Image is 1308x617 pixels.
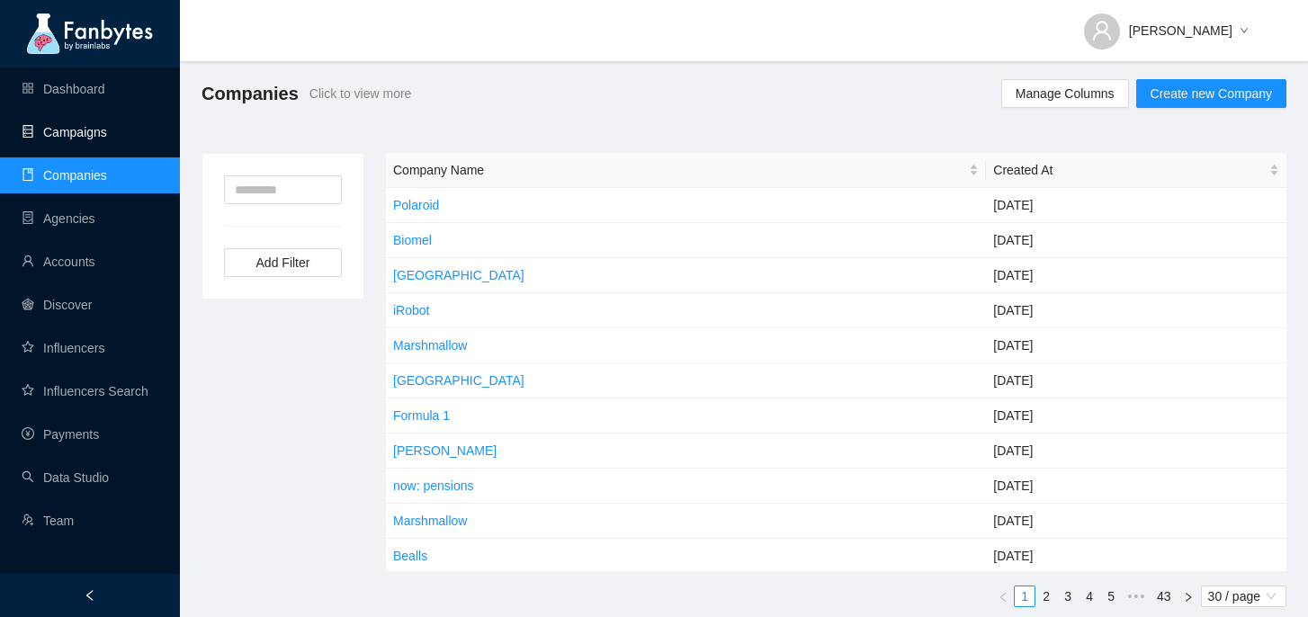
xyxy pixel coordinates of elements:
a: 5 [1101,586,1121,606]
a: now: pensions [393,478,474,493]
a: pay-circlePayments [22,427,99,442]
a: 1 [1015,586,1035,606]
span: left [998,592,1008,603]
td: [DATE] [986,398,1286,434]
span: 30 / page [1208,586,1279,606]
td: [DATE] [986,539,1286,574]
a: Biomel [393,233,432,247]
td: [DATE] [986,293,1286,328]
button: right [1178,586,1199,607]
span: [PERSON_NAME] [1129,21,1232,40]
a: [GEOGRAPHIC_DATA] [393,373,524,388]
a: 4 [1080,586,1099,606]
span: Create new Company [1151,84,1272,103]
span: Created At [993,160,1266,180]
a: databaseCampaigns [22,125,107,139]
td: [DATE] [986,469,1286,504]
a: Marshmallow [393,514,467,528]
a: Polaroid [393,198,439,212]
span: left [84,589,96,602]
a: bookCompanies [22,168,107,183]
a: Formula 1 [393,408,450,423]
a: 2 [1036,586,1056,606]
a: [GEOGRAPHIC_DATA] [393,268,524,282]
li: 4 [1079,586,1100,607]
button: Create new Company [1136,79,1286,108]
a: 43 [1151,586,1177,606]
button: Manage Columns [1001,79,1129,108]
a: userAccounts [22,255,95,269]
li: 1 [1014,586,1035,607]
span: Company Name [393,160,965,180]
td: [DATE] [986,504,1286,539]
a: searchData Studio [22,470,109,485]
a: starInfluencers [22,341,104,355]
li: 43 [1151,586,1178,607]
span: Add Filter [256,253,310,273]
a: usergroup-addTeam [22,514,74,528]
span: right [1183,592,1194,603]
span: Click to view more [309,84,412,103]
td: [DATE] [986,223,1286,258]
li: Next 5 Pages [1122,586,1151,607]
a: Bealls [393,549,427,563]
li: Next Page [1178,586,1199,607]
td: [DATE] [986,188,1286,223]
button: [PERSON_NAME]down [1070,9,1263,38]
td: [DATE] [986,328,1286,363]
div: Page Size [1201,586,1286,607]
li: Previous Page [992,586,1014,607]
span: down [1240,26,1249,37]
li: 5 [1100,586,1122,607]
button: left [992,586,1014,607]
a: iRobot [393,303,429,317]
li: 2 [1035,586,1057,607]
button: Add Filter [224,248,342,277]
a: starInfluencers Search [22,384,148,398]
td: [DATE] [986,258,1286,293]
td: [DATE] [986,434,1286,469]
span: Companies [202,79,299,108]
li: 3 [1057,586,1079,607]
td: [DATE] [986,363,1286,398]
a: [PERSON_NAME] [393,443,497,458]
a: appstoreDashboard [22,82,105,96]
span: Manage Columns [1016,84,1115,103]
a: 3 [1058,586,1078,606]
span: ••• [1122,586,1151,607]
th: Created At [986,153,1286,188]
a: containerAgencies [22,211,95,226]
span: user [1091,20,1113,41]
th: Company Name [386,153,986,188]
a: radar-chartDiscover [22,298,92,312]
a: Marshmallow [393,338,467,353]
